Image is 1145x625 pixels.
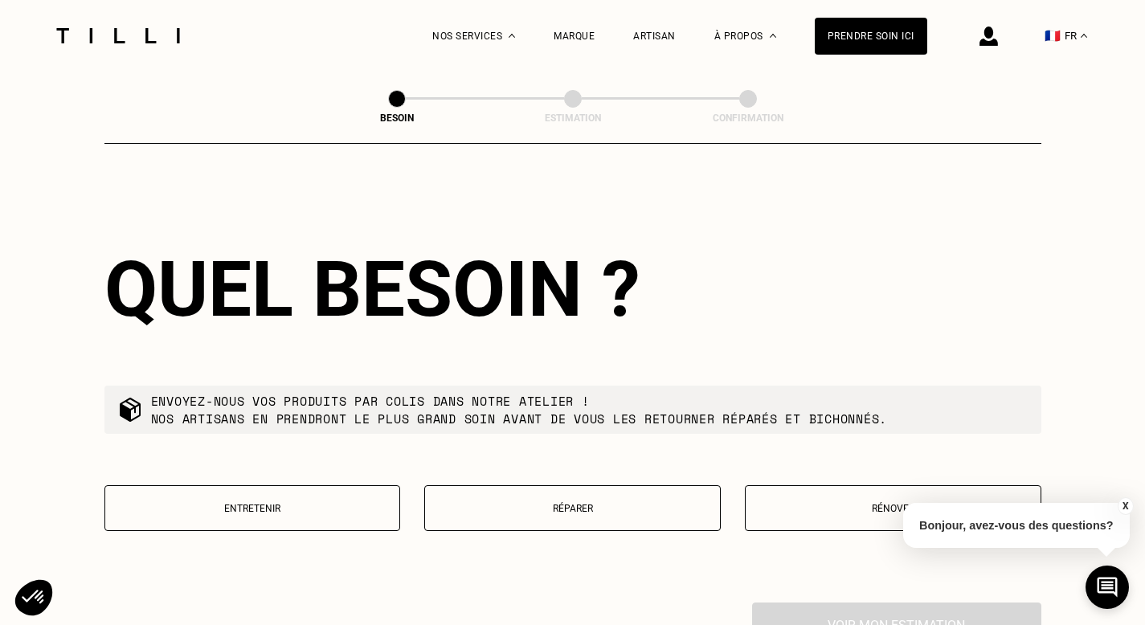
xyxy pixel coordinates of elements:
a: Marque [554,31,595,42]
img: menu déroulant [1081,34,1087,38]
p: Réparer [433,503,712,514]
button: Entretenir [104,485,401,531]
div: Quel besoin ? [104,244,1041,334]
div: Besoin [317,112,477,124]
button: Réparer [424,485,721,531]
img: Logo du service de couturière Tilli [51,28,186,43]
div: Confirmation [668,112,828,124]
a: Prendre soin ici [815,18,927,55]
div: Estimation [493,112,653,124]
span: 🇫🇷 [1045,28,1061,43]
img: icône connexion [979,27,998,46]
a: Artisan [633,31,676,42]
button: X [1117,497,1133,515]
p: Envoyez-nous vos produits par colis dans notre atelier ! Nos artisans en prendront le plus grand ... [151,392,888,427]
img: Menu déroulant à propos [770,34,776,38]
button: Rénover [745,485,1041,531]
p: Bonjour, avez-vous des questions? [903,503,1130,548]
img: Menu déroulant [509,34,515,38]
img: commande colis [117,397,143,423]
p: Entretenir [113,503,392,514]
p: Rénover [754,503,1033,514]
